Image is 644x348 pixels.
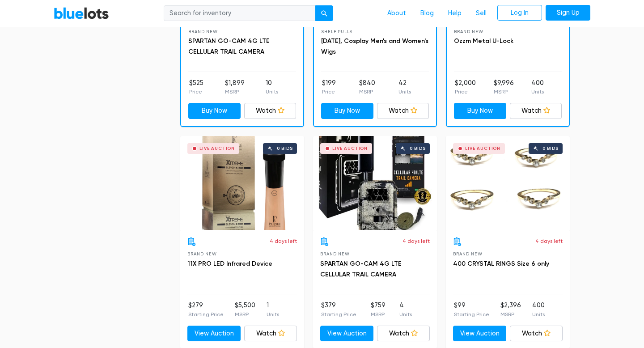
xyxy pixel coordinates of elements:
a: View Auction [453,326,506,342]
li: 400 [531,78,544,96]
a: Help [441,5,469,22]
a: Buy Now [188,103,241,119]
p: 4 days left [270,237,297,245]
a: Watch [510,103,562,119]
p: Units [266,88,278,96]
p: MSRP [500,310,521,318]
li: $5,500 [235,301,255,318]
a: Live Auction 0 bids [180,136,304,230]
p: Starting Price [188,310,224,318]
p: MSRP [225,88,245,96]
span: Brand New [188,29,217,34]
a: 400 CRYSTAL RINGS Size 6 only [453,260,549,267]
li: $99 [454,301,489,318]
p: Units [531,88,544,96]
a: Ozzm Metal U-Lock [454,37,513,45]
a: Watch [377,103,429,119]
a: Watch [377,326,430,342]
input: Search for inventory [164,5,316,21]
a: Live Auction 0 bids [313,136,437,230]
span: Shelf Pulls [321,29,352,34]
a: SPARTAN GO-CAM 4G LTE CELLULAR TRAIL CAMERA [188,37,270,55]
a: Buy Now [321,103,373,119]
li: $2,000 [455,78,476,96]
p: Price [455,88,476,96]
a: View Auction [320,326,373,342]
div: Live Auction [332,146,368,151]
p: MSRP [371,310,386,318]
li: $199 [322,78,336,96]
a: Buy Now [454,103,506,119]
a: About [380,5,413,22]
a: 11X PRO LED Infrared Device [187,260,272,267]
li: $840 [359,78,375,96]
p: Units [532,310,545,318]
a: Watch [510,326,563,342]
p: Price [189,88,203,96]
p: 4 days left [535,237,563,245]
li: 10 [266,78,278,96]
li: $279 [188,301,224,318]
a: Watch [244,103,297,119]
li: $2,396 [500,301,521,318]
p: 4 days left [402,237,430,245]
p: Starting Price [454,310,489,318]
a: Sell [469,5,494,22]
div: 0 bids [410,146,426,151]
a: BlueLots [54,7,109,20]
li: $759 [371,301,386,318]
span: Brand New [454,29,483,34]
a: View Auction [187,326,241,342]
p: Starting Price [321,310,356,318]
a: Sign Up [546,5,590,21]
a: Blog [413,5,441,22]
p: Units [399,310,412,318]
p: MSRP [235,310,255,318]
p: MSRP [494,88,514,96]
div: Live Auction [199,146,235,151]
div: 0 bids [542,146,559,151]
p: MSRP [359,88,375,96]
li: 4 [399,301,412,318]
span: Brand New [453,251,482,256]
a: [DATE], Cosplay Men's and Women's Wigs [321,37,428,55]
span: Brand New [320,251,349,256]
li: $525 [189,78,203,96]
a: Watch [244,326,297,342]
a: SPARTAN GO-CAM 4G LTE CELLULAR TRAIL CAMERA [320,260,402,278]
div: Live Auction [465,146,500,151]
div: 0 bids [277,146,293,151]
li: $1,899 [225,78,245,96]
li: 42 [398,78,411,96]
a: Live Auction 0 bids [446,136,570,230]
span: Brand New [187,251,216,256]
p: Units [267,310,279,318]
li: 1 [267,301,279,318]
li: $379 [321,301,356,318]
a: Log In [497,5,542,21]
p: Units [398,88,411,96]
p: Price [322,88,336,96]
li: 400 [532,301,545,318]
li: $9,996 [494,78,514,96]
